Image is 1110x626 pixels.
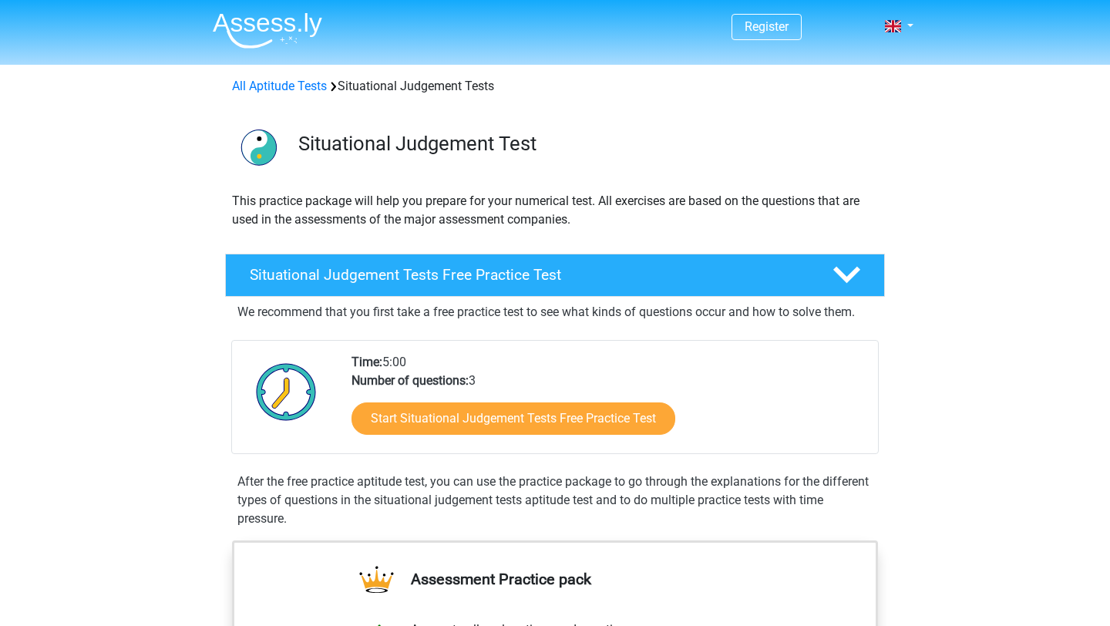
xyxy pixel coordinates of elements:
img: Clock [247,353,325,430]
p: This practice package will help you prepare for your numerical test. All exercises are based on t... [232,192,878,229]
h3: Situational Judgement Test [298,132,873,156]
a: Start Situational Judgement Tests Free Practice Test [351,402,675,435]
h4: Situational Judgement Tests Free Practice Test [250,266,808,284]
div: After the free practice aptitude test, you can use the practice package to go through the explana... [231,473,879,528]
a: Register [745,19,789,34]
b: Number of questions: [351,373,469,388]
div: Situational Judgement Tests [226,77,884,96]
div: 5:00 3 [340,353,877,453]
img: Assessly [213,12,322,49]
img: situational judgement tests [226,114,291,180]
b: Time: [351,355,382,369]
p: We recommend that you first take a free practice test to see what kinds of questions occur and ho... [237,303,873,321]
a: All Aptitude Tests [232,79,327,93]
a: Situational Judgement Tests Free Practice Test [219,254,891,297]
